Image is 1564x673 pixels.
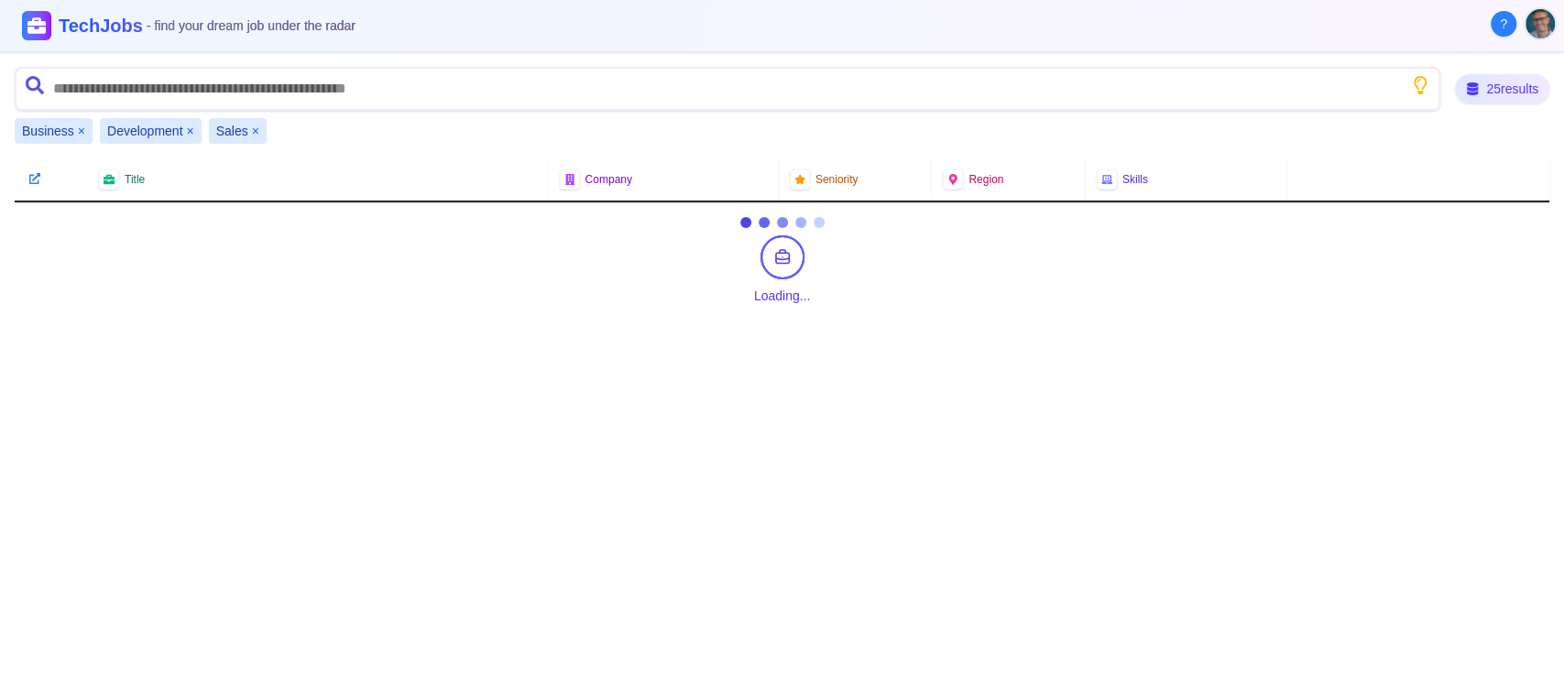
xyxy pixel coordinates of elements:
span: Title [125,172,145,187]
span: Region [968,172,1003,187]
button: Remove Development filter [187,122,194,140]
button: Remove Sales filter [252,122,259,140]
button: User menu [1524,7,1557,40]
span: Seniority [815,172,859,187]
span: Business [22,122,74,140]
button: Show search tips [1411,76,1429,94]
span: - find your dream job under the radar [147,18,355,33]
span: Development [107,122,183,140]
h1: TechJobs [59,13,355,38]
div: 25 results [1455,74,1549,103]
span: Skills [1122,172,1148,187]
button: About Techjobs [1491,11,1516,37]
button: Remove Business filter [78,122,85,140]
span: Sales [216,122,248,140]
span: ? [1500,15,1507,33]
div: Loading... [754,287,811,305]
span: Company [585,172,632,187]
img: User avatar [1526,9,1555,38]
